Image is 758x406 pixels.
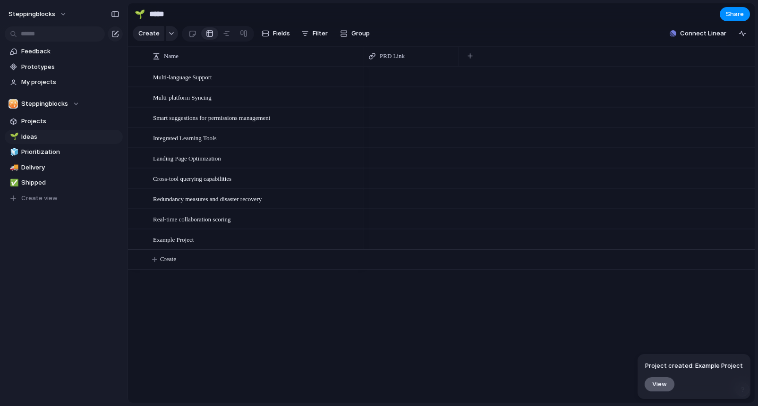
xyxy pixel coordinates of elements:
a: 🧊Prioritization [5,145,123,159]
span: Create [138,29,160,38]
button: Fields [258,26,294,41]
span: Smart suggestions for permissions management [153,112,270,123]
div: 🧊 [10,147,17,158]
span: Fields [273,29,290,38]
span: Real-time collaboration scoring [153,213,231,224]
button: Steppingblocks [4,7,72,22]
span: Integrated Learning Tools [153,132,217,143]
button: 🚚 [9,163,18,172]
span: Share [726,9,744,19]
span: Redundancy measures and disaster recovery [153,193,262,204]
span: Example Project [153,234,194,245]
a: 🌱Ideas [5,130,123,144]
button: Share [720,7,750,21]
span: Cross-tool querying capabilities [153,173,231,184]
span: Steppingblocks [9,9,55,19]
span: My projects [21,77,119,87]
span: PRD Link [380,51,405,61]
span: Ideas [21,132,119,142]
button: View [644,376,675,391]
span: Project created: Example Project [645,361,743,371]
span: Name [164,51,179,61]
span: Projects [21,117,119,126]
a: ✅Shipped [5,176,123,190]
div: 🚚 [10,162,17,173]
span: Group [351,29,370,38]
div: 🌱 [10,131,17,142]
span: Delivery [21,163,119,172]
button: Create view [5,191,123,205]
a: 🚚Delivery [5,161,123,175]
button: Connect Linear [666,26,730,41]
span: Create view [21,194,58,203]
span: Landing Page Optimization [153,152,221,163]
span: Multi-platform Syncing [153,92,212,102]
div: 🌱 [135,8,145,20]
button: Group [335,26,375,41]
span: Shipped [21,178,119,187]
span: Prioritization [21,147,119,157]
button: 🌱 [9,132,18,142]
span: Create [160,254,176,264]
a: Projects [5,114,123,128]
span: Filter [313,29,328,38]
button: 🧊 [9,147,18,157]
a: Prototypes [5,60,123,74]
button: Filter [298,26,332,41]
span: View [652,380,667,388]
button: Create [133,26,164,41]
button: ✅ [9,178,18,187]
span: Feedback [21,47,119,56]
button: 🌱 [132,7,147,22]
span: Multi-language Support [153,71,212,82]
button: Steppingblocks [5,97,123,111]
a: My projects [5,75,123,89]
span: Prototypes [21,62,119,72]
span: Connect Linear [680,29,726,38]
a: Feedback [5,44,123,59]
div: ✅ [10,178,17,188]
span: Steppingblocks [21,99,68,109]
